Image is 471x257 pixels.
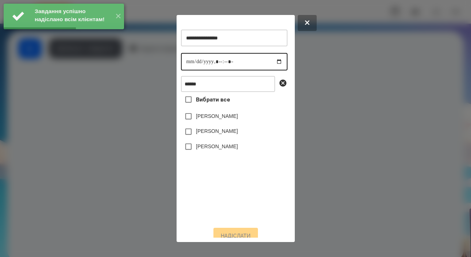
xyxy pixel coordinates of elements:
label: [PERSON_NAME] [196,127,238,135]
label: [PERSON_NAME] [196,112,238,120]
div: Завдання успішно надіслано всім клієнтам! [35,7,109,23]
button: Надіслати [213,228,258,244]
label: [PERSON_NAME] [196,143,238,150]
span: Вибрати все [196,95,230,104]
